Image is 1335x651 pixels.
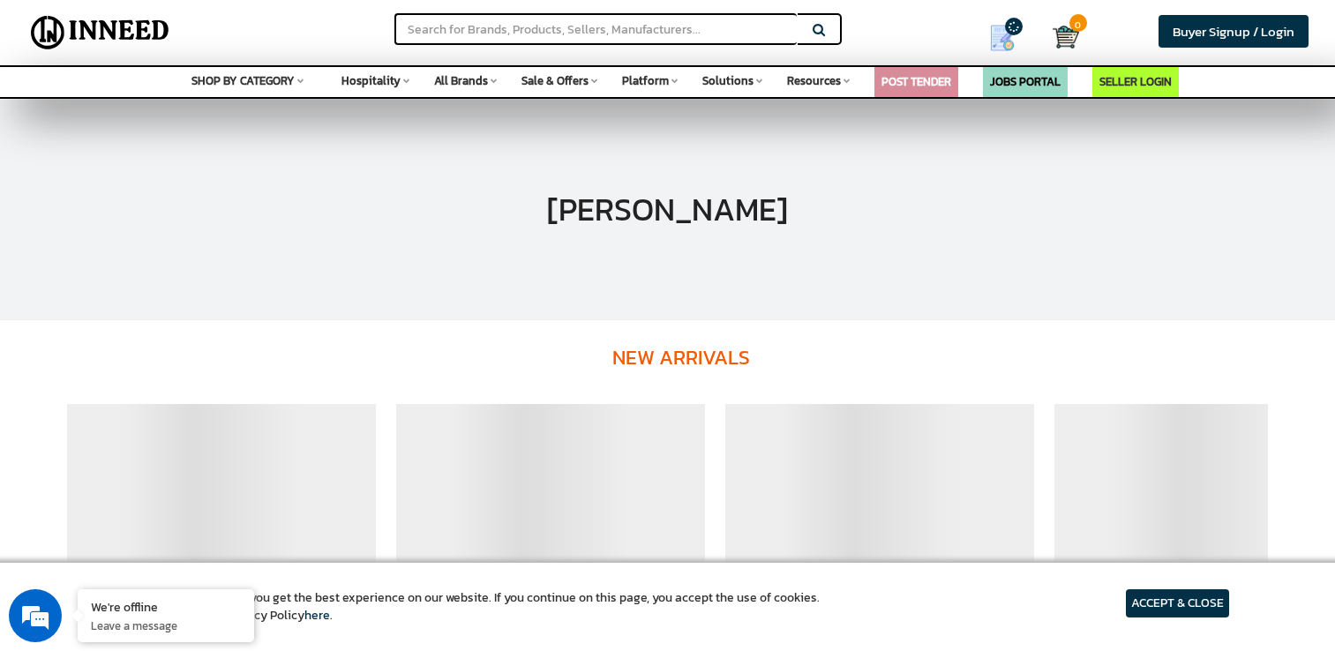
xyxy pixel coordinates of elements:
img: Inneed.Market [24,11,176,55]
a: my Quotes [965,18,1052,58]
article: ACCEPT & CLOSE [1126,589,1229,617]
div: We're offline [91,598,241,615]
span: SHOP BY CATEGORY [191,72,295,89]
span: Solutions [702,72,754,89]
article: We use cookies to ensure you get the best experience on our website. If you continue on this page... [106,589,820,625]
span: Buyer Signup / Login [1173,21,1294,41]
span: Platform [622,72,669,89]
h1: [PERSON_NAME] [547,192,788,228]
a: Buyer Signup / Login [1159,15,1309,48]
h4: New Arrivals [107,320,1256,395]
span: Sale & Offers [521,72,589,89]
p: Leave a message [91,617,241,633]
img: Cart [1053,24,1079,50]
a: SELLER LOGIN [1099,73,1172,90]
input: Search for Brands, Products, Sellers, Manufacturers... [394,13,797,45]
a: Cart 0 [1053,18,1066,56]
span: 0 [1069,14,1087,32]
span: All Brands [434,72,488,89]
span: Resources [787,72,841,89]
a: JOBS PORTAL [990,73,1061,90]
span: Hospitality [341,72,401,89]
img: Show My Quotes [989,25,1016,51]
a: here [304,606,330,625]
a: POST TENDER [881,73,951,90]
